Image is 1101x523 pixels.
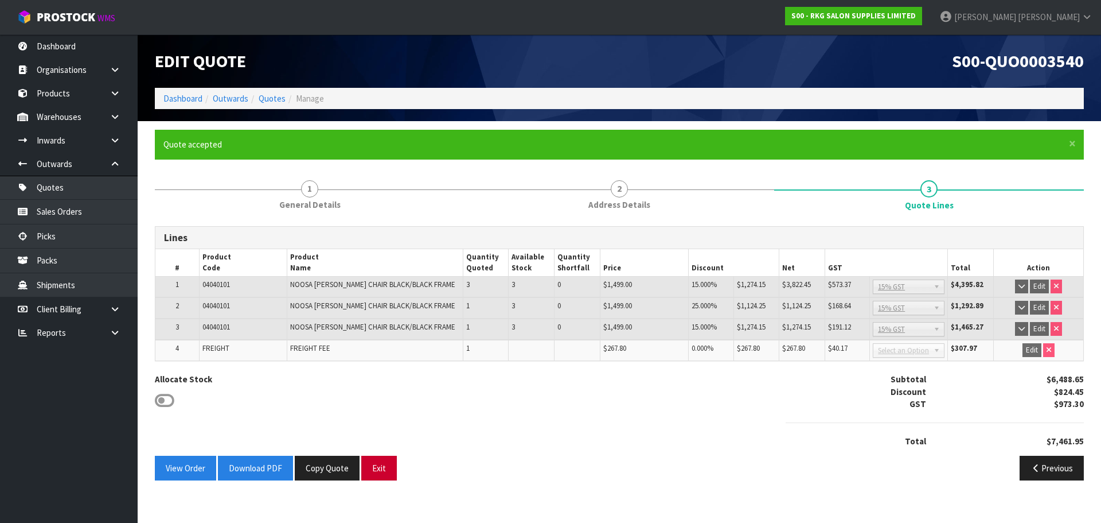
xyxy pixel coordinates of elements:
[202,280,230,289] span: 04040101
[463,249,509,276] th: Quantity Quoted
[155,456,216,481] button: View Order
[97,13,115,24] small: WMS
[920,180,938,197] span: 3
[295,456,360,481] button: Copy Quote
[994,249,1083,276] th: Action
[1054,398,1084,409] strong: $973.30
[163,139,222,150] span: Quote accepted
[779,249,825,276] th: Net
[557,322,561,332] span: 0
[512,322,515,332] span: 3
[1047,436,1084,447] strong: $7,461.95
[692,301,717,311] span: 25.000%
[791,11,916,21] strong: S00 - RKG SALON SUPPLIES LIMITED
[951,322,983,332] strong: $1,465.27
[466,322,470,332] span: 1
[361,456,397,481] button: Exit
[175,322,179,332] span: 3
[737,280,766,289] span: $1,274.15
[1022,343,1041,357] button: Edit
[155,50,246,72] span: Edit Quote
[175,301,179,311] span: 2
[155,249,199,276] th: #
[737,301,766,311] span: $1,124.25
[202,322,230,332] span: 04040101
[557,301,561,311] span: 0
[611,180,628,197] span: 2
[689,249,779,276] th: Discount
[909,398,926,409] strong: GST
[782,343,805,353] span: $267.80
[287,249,463,276] th: Product Name
[600,249,689,276] th: Price
[1030,280,1049,293] button: Edit
[199,249,287,276] th: Product Code
[878,301,929,315] span: 15% GST
[891,386,926,397] strong: Discount
[692,322,717,332] span: 15.000%
[588,199,650,211] span: Address Details
[782,280,811,289] span: $3,822.45
[17,10,32,24] img: cube-alt.png
[891,374,926,385] strong: Subtotal
[164,233,1075,243] h3: Lines
[828,322,851,332] span: $191.12
[37,10,95,25] span: ProStock
[951,343,977,353] strong: $307.97
[259,93,286,104] a: Quotes
[782,301,811,311] span: $1,124.25
[290,280,455,289] span: NOOSA [PERSON_NAME] CHAIR BLACK/BLACK FRAME
[689,340,734,361] td: %
[954,11,1016,22] span: [PERSON_NAME]
[825,249,948,276] th: GST
[1018,11,1080,22] span: [PERSON_NAME]
[1030,322,1049,336] button: Edit
[828,343,848,353] span: $40.17
[155,218,1084,490] span: Quote Lines
[557,280,561,289] span: 0
[555,249,600,276] th: Quantity Shortfall
[603,343,626,353] span: $267.80
[603,322,632,332] span: $1,499.00
[509,249,555,276] th: Available Stock
[905,436,926,447] strong: Total
[175,343,179,353] span: 4
[878,344,929,358] span: Select an Option
[466,343,470,353] span: 1
[163,93,202,104] a: Dashboard
[828,301,851,311] span: $168.64
[948,249,994,276] th: Total
[951,301,983,311] strong: $1,292.89
[296,93,324,104] span: Manage
[1054,386,1084,397] strong: $824.45
[1020,456,1084,481] button: Previous
[213,93,248,104] a: Outwards
[1047,374,1084,385] strong: $6,488.65
[301,180,318,197] span: 1
[905,199,954,211] span: Quote Lines
[603,280,632,289] span: $1,499.00
[737,322,766,332] span: $1,274.15
[692,280,717,289] span: 15.000%
[737,343,760,353] span: $267.80
[512,280,515,289] span: 3
[512,301,515,311] span: 3
[952,50,1084,72] span: S00-QUO0003540
[782,322,811,332] span: $1,274.15
[290,322,455,332] span: NOOSA [PERSON_NAME] CHAIR BLACK/BLACK FRAME
[828,280,851,289] span: $573.37
[603,301,632,311] span: $1,499.00
[218,456,293,481] button: Download PDF
[692,343,707,353] span: 0.000
[175,280,179,289] span: 1
[878,280,929,294] span: 15% GST
[878,323,929,336] span: 15% GST
[290,301,455,311] span: NOOSA [PERSON_NAME] CHAIR BLACK/BLACK FRAME
[202,301,230,311] span: 04040101
[279,199,341,211] span: General Details
[1030,301,1049,315] button: Edit
[951,280,983,289] strong: $4,395.82
[466,301,470,311] span: 1
[202,343,229,353] span: FREIGHT
[1069,135,1076,152] span: ×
